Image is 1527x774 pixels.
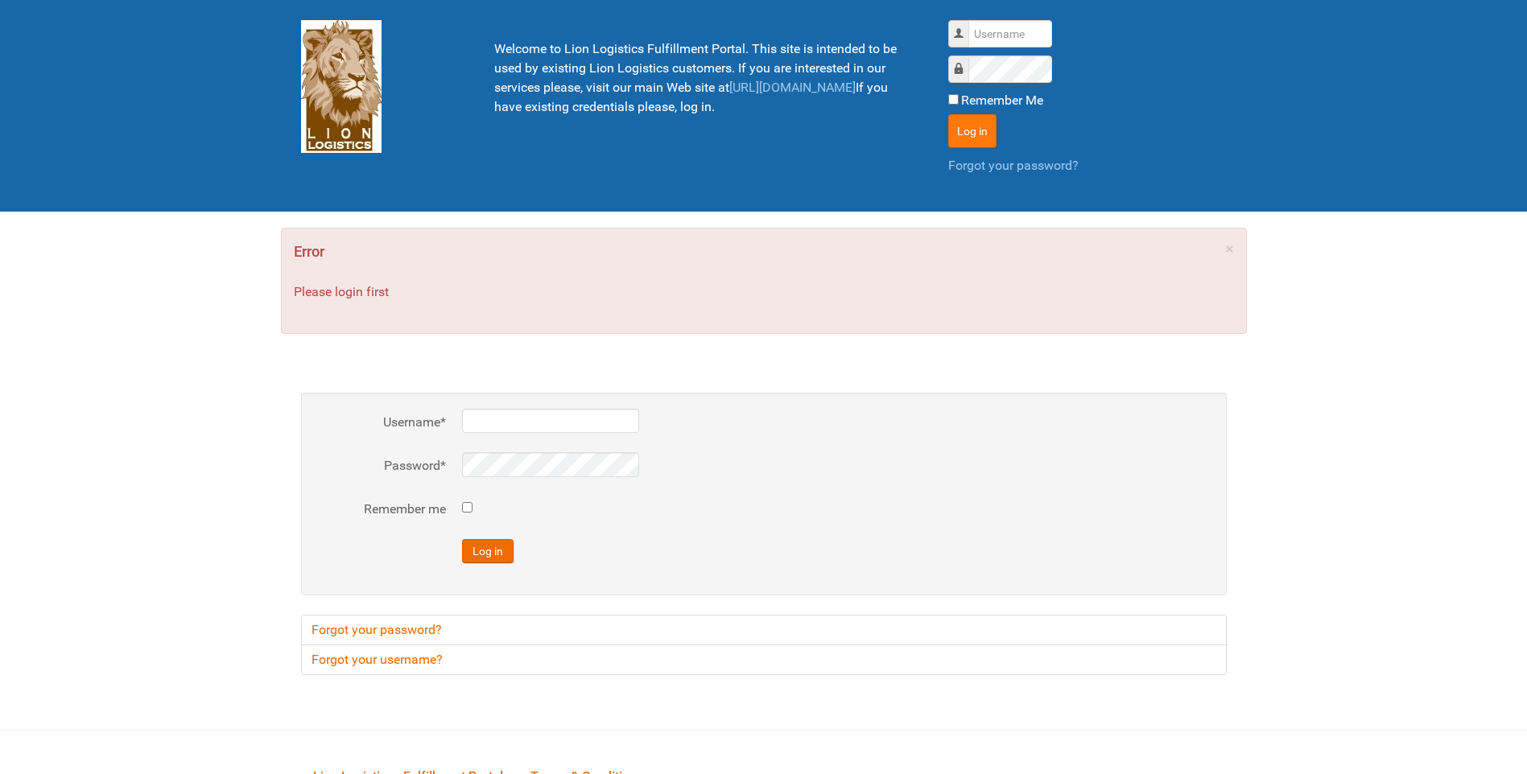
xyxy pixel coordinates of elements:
p: Please login first [294,282,1234,302]
input: Username [968,20,1052,47]
label: Password [317,456,446,476]
label: Remember me [317,500,446,519]
a: Lion Logistics [301,78,382,93]
a: Forgot your password? [301,615,1227,645]
a: Forgot your username? [301,644,1227,675]
label: Remember Me [961,91,1043,110]
label: Username [317,413,446,432]
label: Password [964,60,965,61]
a: Forgot your password? [948,158,1079,173]
button: Log in [948,114,997,148]
h4: Error [294,241,1234,263]
a: × [1225,241,1234,257]
p: Welcome to Lion Logistics Fulfillment Portal. This site is intended to be used by existing Lion L... [494,39,908,117]
img: Lion Logistics [301,20,382,153]
a: [URL][DOMAIN_NAME] [729,80,856,95]
label: Username [964,25,965,26]
button: Log in [462,539,514,563]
